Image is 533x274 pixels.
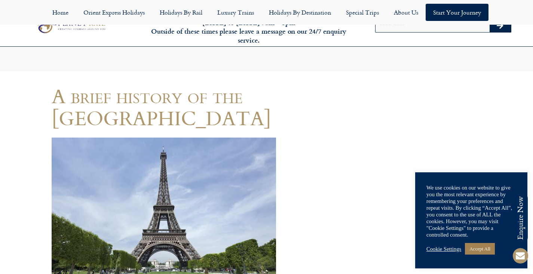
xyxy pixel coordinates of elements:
[426,246,461,252] a: Cookie Settings
[426,184,516,238] div: We use cookies on our website to give you the most relevant experience by remembering your prefer...
[76,4,152,21] a: Orient Express Holidays
[339,4,386,21] a: Special Trips
[152,4,210,21] a: Holidays by Rail
[426,4,488,21] a: Start your Journey
[45,4,76,21] a: Home
[144,18,353,44] h6: [DATE] to [DATE] 9am – 5pm Outside of these times please leave a message on our 24/7 enquiry serv...
[261,4,339,21] a: Holidays by Destination
[490,20,511,32] button: Search
[35,17,108,35] img: Planet Rail Train Holidays Logo
[210,4,261,21] a: Luxury Trains
[386,4,426,21] a: About Us
[465,243,495,255] a: Accept All
[4,4,529,21] nav: Menu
